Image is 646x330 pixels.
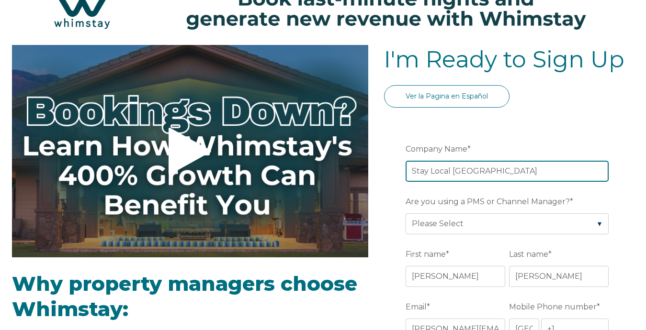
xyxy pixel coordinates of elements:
[384,85,510,108] a: Ver la Pagina en Español
[406,194,570,209] span: Are you using a PMS or Channel Manager?
[509,247,548,262] span: Last name
[384,45,624,73] span: I'm Ready to Sign Up
[12,271,357,321] span: Why property managers choose Whimstay:
[406,247,446,262] span: First name
[406,142,467,156] span: Company Name
[509,299,597,314] span: Mobile Phone number
[406,299,427,314] span: Email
